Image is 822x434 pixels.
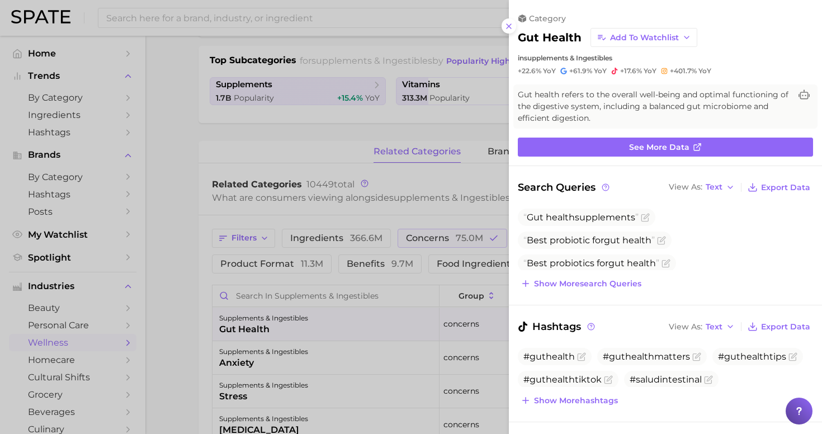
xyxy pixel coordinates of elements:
button: Flag as miscategorized or irrelevant [657,236,666,245]
span: Search Queries [518,180,611,195]
span: YoY [594,67,607,76]
span: +22.6% [518,67,541,75]
button: Export Data [745,180,813,195]
span: View As [669,324,702,330]
span: supplements & ingestibles [524,54,612,62]
span: gut [604,235,620,246]
span: gut [608,258,625,268]
span: health [627,258,656,268]
span: +401.7% [670,67,697,75]
button: Show morehashtags [518,393,621,408]
span: Show more search queries [534,279,641,289]
span: See more data [629,143,689,152]
span: Export Data [761,183,810,192]
span: health [546,212,575,223]
button: View AsText [666,319,738,334]
span: Export Data [761,322,810,332]
button: Add to Watchlist [590,28,697,47]
button: Flag as miscategorized or irrelevant [788,352,797,361]
button: Show moresearch queries [518,276,644,291]
span: +61.9% [569,67,592,75]
button: Flag as miscategorized or irrelevant [577,352,586,361]
span: category [529,13,566,23]
span: #guthealthmatters [603,351,690,362]
span: #guthealthtips [718,351,786,362]
span: Add to Watchlist [610,33,679,43]
button: View AsText [666,180,738,195]
span: health [622,235,651,246]
button: Flag as miscategorized or irrelevant [641,213,650,222]
a: See more data [518,138,813,157]
span: #saludintestinal [630,374,702,385]
span: View As [669,184,702,190]
span: Best probiotic for [523,235,655,246]
span: YoY [543,67,556,76]
span: Text [706,324,722,330]
span: YoY [644,67,656,76]
button: Flag as miscategorized or irrelevant [704,375,713,384]
span: Hashtags [518,319,597,334]
span: #guthealth [523,351,575,362]
span: Best probiotics for [523,258,659,268]
button: Flag as miscategorized or irrelevant [604,375,613,384]
span: supplements [523,212,639,223]
button: Flag as miscategorized or irrelevant [692,352,701,361]
button: Export Data [745,319,813,334]
div: in [518,54,813,62]
span: Gut health refers to the overall well-being and optimal functioning of the digestive system, incl... [518,89,791,124]
button: Flag as miscategorized or irrelevant [662,259,670,268]
span: YoY [698,67,711,76]
h2: gut health [518,31,582,44]
span: +17.6% [620,67,642,75]
span: Show more hashtags [534,396,618,405]
span: Text [706,184,722,190]
span: Gut [527,212,544,223]
span: #guthealthtiktok [523,374,602,385]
